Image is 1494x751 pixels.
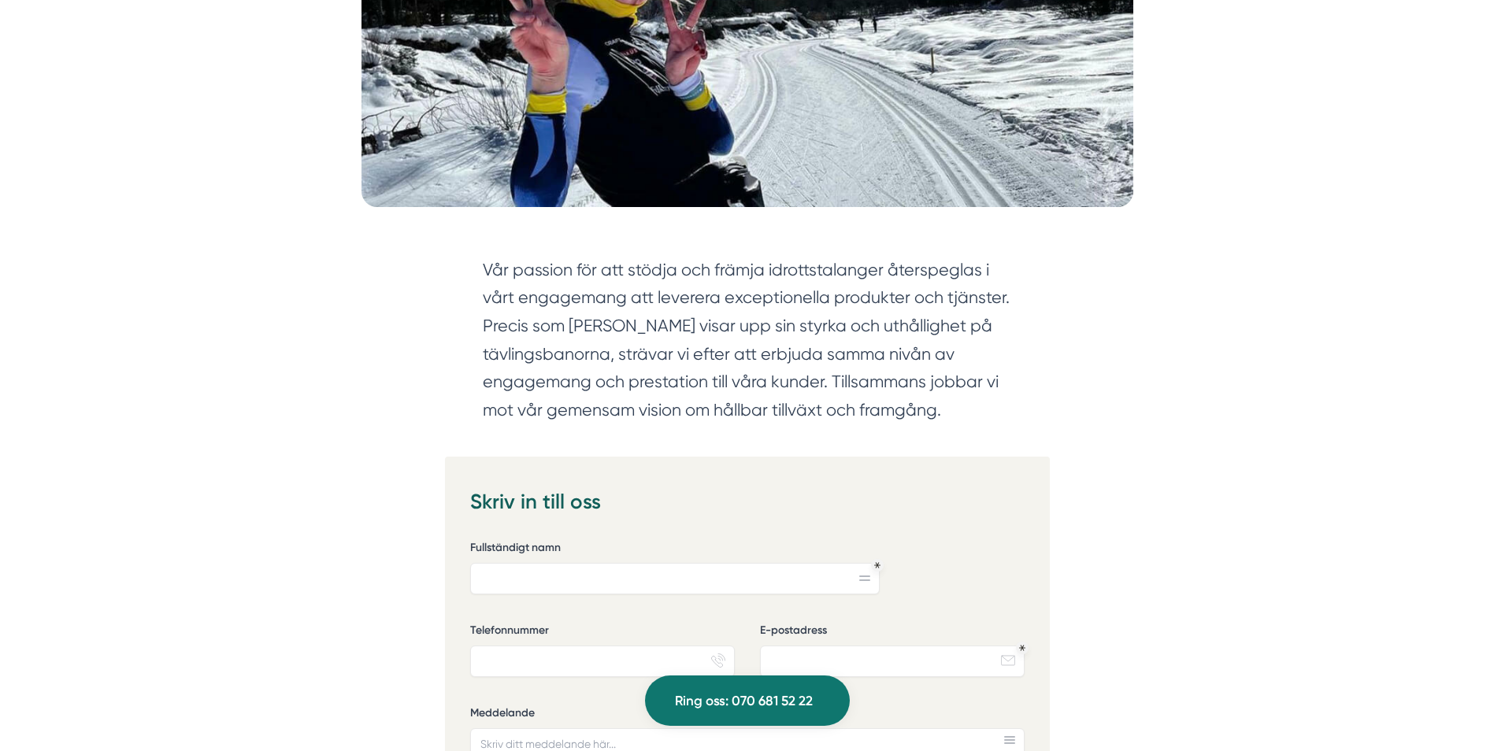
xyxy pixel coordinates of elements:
section: Vår passion för att stödja och främja idrottstalanger återspeglas i vårt engagemang att leverera ... [483,256,1012,431]
div: Obligatoriskt [1019,645,1025,651]
div: Obligatoriskt [874,562,880,568]
label: Meddelande [470,705,1025,725]
h3: Skriv in till oss [470,482,1025,526]
label: E-postadress [760,623,1025,642]
label: Telefonnummer [470,623,735,642]
a: Ring oss: 070 681 52 22 [645,675,850,726]
label: Fullständigt namn [470,540,880,560]
span: Ring oss: 070 681 52 22 [675,690,813,712]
